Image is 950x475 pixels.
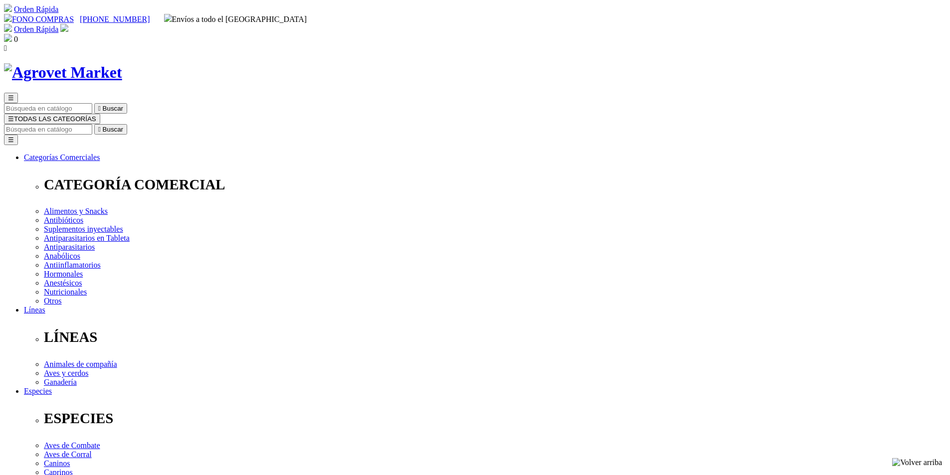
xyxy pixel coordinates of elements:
a: Orden Rápida [14,25,58,33]
a: Orden Rápida [14,5,58,13]
img: user.svg [60,24,68,32]
a: Alimentos y Snacks [44,207,108,215]
a: Aves de Combate [44,441,100,450]
a: Acceda a su cuenta de cliente [60,25,68,33]
a: FONO COMPRAS [4,15,74,23]
button:  Buscar [94,124,127,135]
span: Envíos a todo el [GEOGRAPHIC_DATA] [164,15,307,23]
a: Aves de Corral [44,450,92,459]
a: Suplementos inyectables [44,225,123,233]
span: ☰ [8,115,14,123]
a: Hormonales [44,270,83,278]
i:  [98,105,101,112]
a: Líneas [24,306,45,314]
button:  Buscar [94,103,127,114]
img: shopping-bag.svg [4,34,12,42]
span: Buscar [103,105,123,112]
img: delivery-truck.svg [164,14,172,22]
a: Aves y cerdos [44,369,88,377]
p: ESPECIES [44,410,946,427]
input: Buscar [4,124,92,135]
img: Agrovet Market [4,63,122,82]
span: Buscar [103,126,123,133]
input: Buscar [4,103,92,114]
button: ☰ [4,93,18,103]
a: Nutricionales [44,288,87,296]
p: CATEGORÍA COMERCIAL [44,176,946,193]
button: ☰TODAS LAS CATEGORÍAS [4,114,100,124]
span: ☰ [8,94,14,102]
img: Volver arriba [892,458,942,467]
p: LÍNEAS [44,329,946,345]
i:  [98,126,101,133]
a: Antiparasitarios [44,243,95,251]
img: shopping-cart.svg [4,4,12,12]
a: Animales de compañía [44,360,117,368]
button: ☰ [4,135,18,145]
a: Caninos [44,459,70,468]
a: Antibióticos [44,216,83,224]
span: 0 [14,35,18,43]
a: Especies [24,387,52,395]
a: Anabólicos [44,252,80,260]
a: Ganadería [44,378,77,386]
img: shopping-cart.svg [4,24,12,32]
i:  [4,44,7,52]
a: Antiparasitarios en Tableta [44,234,130,242]
a: [PHONE_NUMBER] [80,15,150,23]
a: Anestésicos [44,279,82,287]
a: Otros [44,297,62,305]
a: Antiinflamatorios [44,261,101,269]
img: phone.svg [4,14,12,22]
a: Categorías Comerciales [24,153,100,161]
